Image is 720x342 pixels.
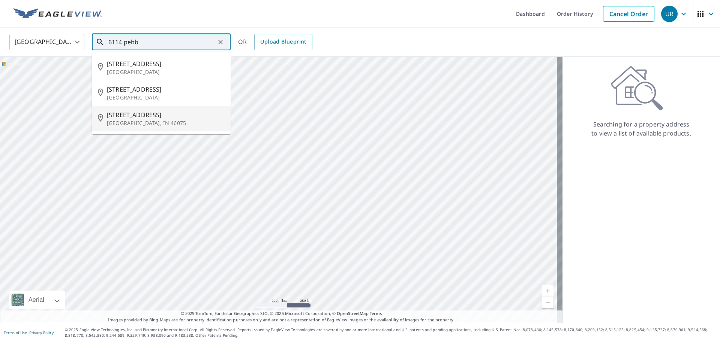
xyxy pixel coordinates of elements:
a: Terms [370,310,382,316]
div: [GEOGRAPHIC_DATA] [9,32,84,53]
div: Aerial [9,291,65,309]
a: Current Level 5, Zoom In [542,285,553,297]
a: Privacy Policy [29,330,54,335]
p: © 2025 Eagle View Technologies, Inc. and Pictometry International Corp. All Rights Reserved. Repo... [65,327,716,338]
p: Searching for a property address to view a list of available products. [591,120,691,138]
a: Upload Blueprint [254,34,312,50]
a: Terms of Use [4,330,27,335]
div: OR [238,34,312,50]
p: [GEOGRAPHIC_DATA] [107,94,225,101]
div: UR [661,6,678,22]
input: Search by address or latitude-longitude [108,32,215,53]
a: Current Level 5, Zoom Out [542,297,553,308]
span: Upload Blueprint [260,37,306,47]
img: EV Logo [13,8,102,20]
p: [GEOGRAPHIC_DATA], IN 46075 [107,119,225,127]
button: Clear [215,37,226,47]
span: [STREET_ADDRESS] [107,85,225,94]
p: | [4,330,54,335]
p: [GEOGRAPHIC_DATA] [107,68,225,76]
span: [STREET_ADDRESS] [107,110,225,119]
span: © 2025 TomTom, Earthstar Geographics SIO, © 2025 Microsoft Corporation, © [181,310,382,317]
a: Cancel Order [603,6,654,22]
a: OpenStreetMap [337,310,368,316]
div: Aerial [26,291,46,309]
span: [STREET_ADDRESS] [107,59,225,68]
